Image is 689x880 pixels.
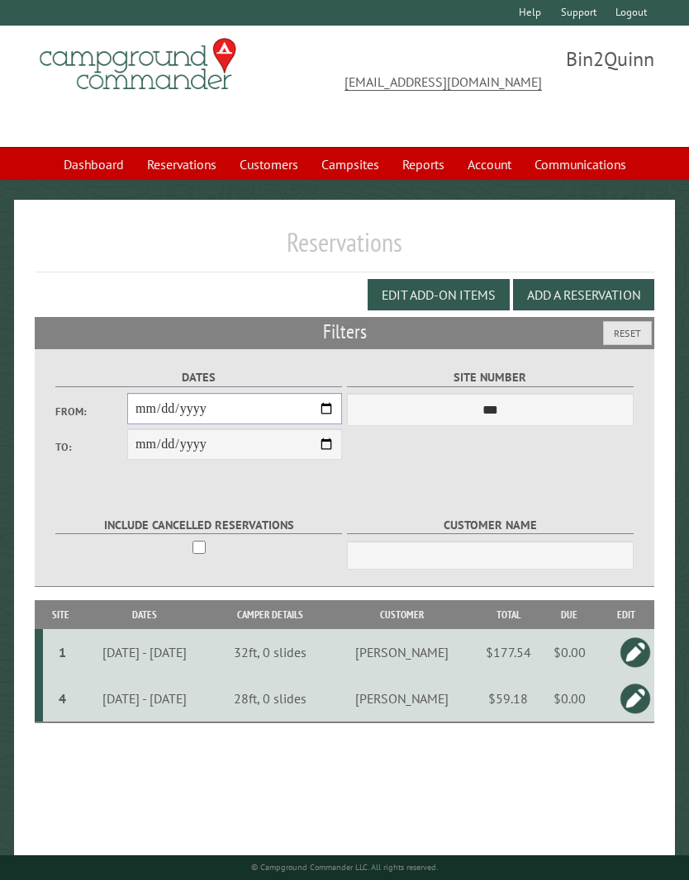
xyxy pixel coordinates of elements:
[475,675,541,722] td: $59.18
[50,644,76,660] div: 1
[475,629,541,675] td: $177.54
[230,149,308,180] a: Customers
[475,600,541,629] th: Total
[597,600,654,629] th: Edit
[347,516,633,535] label: Customer Name
[50,690,76,707] div: 4
[328,629,475,675] td: [PERSON_NAME]
[251,862,438,873] small: © Campground Commander LLC. All rights reserved.
[211,600,328,629] th: Camper Details
[78,600,211,629] th: Dates
[137,149,226,180] a: Reservations
[81,690,209,707] div: [DATE] - [DATE]
[328,600,475,629] th: Customer
[55,404,127,419] label: From:
[513,279,654,310] button: Add a Reservation
[55,439,127,455] label: To:
[458,149,521,180] a: Account
[35,317,655,348] h2: Filters
[525,149,636,180] a: Communications
[347,368,633,387] label: Site Number
[81,644,209,660] div: [DATE] - [DATE]
[541,600,597,629] th: Due
[35,32,241,97] img: Campground Commander
[35,226,655,272] h1: Reservations
[368,279,510,310] button: Edit Add-on Items
[344,45,654,127] span: Bin2Quinn
[311,149,389,180] a: Campsites
[211,629,328,675] td: 32ft, 0 slides
[392,149,454,180] a: Reports
[55,516,341,535] label: Include Cancelled Reservations
[211,675,328,722] td: 28ft, 0 slides
[43,600,78,629] th: Site
[541,629,597,675] td: $0.00
[541,675,597,722] td: $0.00
[54,149,134,180] a: Dashboard
[328,675,475,722] td: [PERSON_NAME]
[603,321,652,345] button: Reset
[55,368,341,387] label: Dates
